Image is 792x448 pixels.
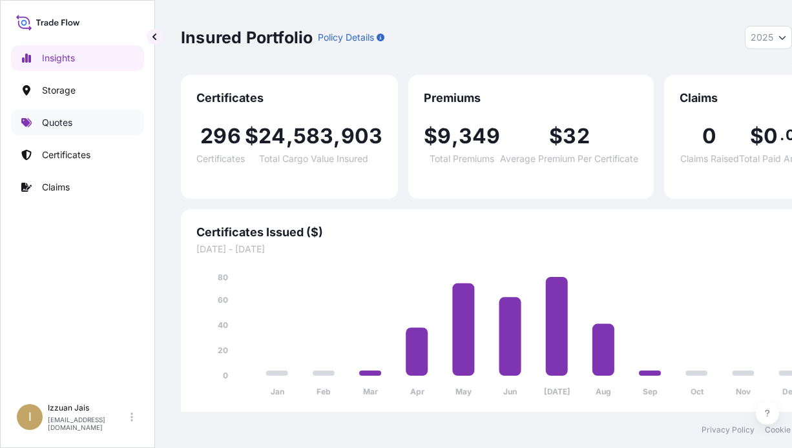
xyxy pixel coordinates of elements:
[503,387,517,396] tspan: Jun
[691,387,704,396] tspan: Oct
[11,142,144,168] a: Certificates
[437,126,451,147] span: 9
[218,320,228,330] tspan: 40
[218,295,228,305] tspan: 60
[780,130,784,140] span: .
[424,126,437,147] span: $
[42,116,72,129] p: Quotes
[42,52,75,65] p: Insights
[48,403,128,413] p: Izzuan Jais
[410,387,424,396] tspan: Apr
[42,84,76,97] p: Storage
[500,154,638,163] span: Average Premium Per Certificate
[702,126,716,147] span: 0
[459,126,501,147] span: 349
[42,148,90,161] p: Certificates
[452,126,459,147] span: ,
[341,126,383,147] span: 903
[764,126,778,147] span: 0
[702,425,755,435] a: Privacy Policy
[333,126,340,147] span: ,
[318,31,374,44] p: Policy Details
[271,387,284,396] tspan: Jan
[42,181,70,194] p: Claims
[218,345,228,355] tspan: 20
[563,126,589,147] span: 32
[736,387,751,396] tspan: Nov
[218,272,228,282] tspan: 80
[549,126,563,147] span: $
[259,154,368,163] span: Total Cargo Value Insured
[424,90,638,106] span: Premiums
[28,411,32,423] span: I
[750,126,764,147] span: $
[596,387,611,396] tspan: Aug
[200,126,241,147] span: 296
[258,126,286,147] span: 24
[363,387,378,396] tspan: Mar
[430,154,494,163] span: Total Premiums
[286,126,293,147] span: ,
[745,26,792,49] button: Year Selector
[11,174,144,200] a: Claims
[317,387,331,396] tspan: Feb
[751,31,773,44] span: 2025
[544,387,570,396] tspan: [DATE]
[181,27,313,48] p: Insured Portfolio
[680,154,739,163] span: Claims Raised
[11,45,144,71] a: Insights
[11,110,144,136] a: Quotes
[223,371,228,380] tspan: 0
[196,90,382,106] span: Certificates
[643,387,658,396] tspan: Sep
[245,126,258,147] span: $
[11,77,144,103] a: Storage
[293,126,334,147] span: 583
[196,154,245,163] span: Certificates
[48,416,128,431] p: [EMAIL_ADDRESS][DOMAIN_NAME]
[455,387,472,396] tspan: May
